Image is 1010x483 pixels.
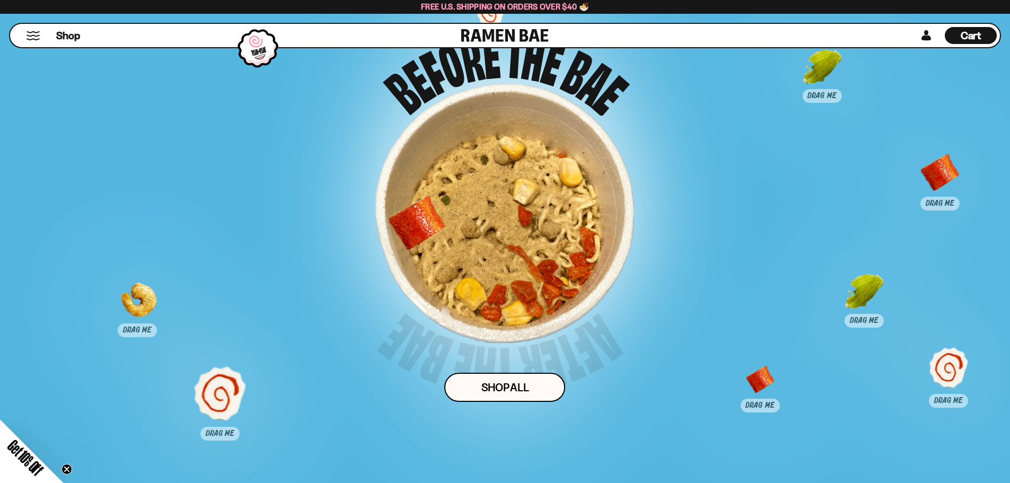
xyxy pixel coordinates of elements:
a: Shop ALl [444,373,565,402]
button: Close teaser [62,464,72,475]
span: Shop [56,29,80,43]
a: Cart [945,24,997,47]
span: Get 10% Off [5,437,46,478]
span: Free U.S. Shipping on Orders over $40 🍜 [421,2,589,12]
button: Mobile Menu Trigger [26,31,40,40]
span: Cart [961,29,981,42]
a: Shop [56,27,80,44]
